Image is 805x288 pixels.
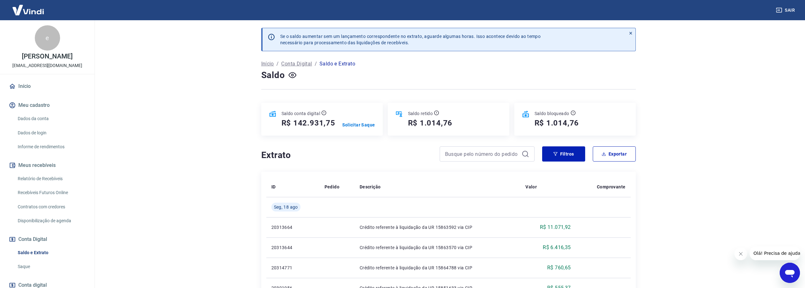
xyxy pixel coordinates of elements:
[8,158,87,172] button: Meus recebíveis
[8,0,49,20] img: Vindi
[319,60,355,68] p: Saldo e Extrato
[525,184,537,190] p: Valor
[12,62,82,69] p: [EMAIL_ADDRESS][DOMAIN_NAME]
[535,110,569,117] p: Saldo bloqueado
[408,118,453,128] h5: R$ 1.014,76
[775,4,797,16] button: Sair
[8,79,87,93] a: Início
[271,265,314,271] p: 20314771
[15,172,87,185] a: Relatório de Recebíveis
[542,146,585,162] button: Filtros
[593,146,636,162] button: Exportar
[15,186,87,199] a: Recebíveis Futuros Online
[261,60,274,68] a: Início
[325,184,339,190] p: Pedido
[276,60,279,68] p: /
[360,224,515,230] p: Crédito referente à liquidação da UR 15863592 via CIP
[280,33,541,46] p: Se o saldo aumentar sem um lançamento correspondente no extrato, aguarde algumas horas. Isso acon...
[360,265,515,271] p: Crédito referente à liquidação da UR 15864788 via CIP
[274,204,298,210] span: Seg, 18 ago
[15,126,87,139] a: Dados de login
[445,149,519,159] input: Busque pelo número do pedido
[281,60,312,68] a: Conta Digital
[8,98,87,112] button: Meu cadastro
[261,69,285,82] h4: Saldo
[282,118,335,128] h5: R$ 142.931,75
[271,244,314,251] p: 20313644
[15,246,87,259] a: Saldo e Extrato
[271,224,314,230] p: 20313664
[342,122,375,128] a: Solicitar Saque
[543,244,571,251] p: R$ 6.416,35
[4,4,53,9] span: Olá! Precisa de ajuda?
[261,149,432,162] h4: Extrato
[540,224,571,231] p: R$ 11.071,92
[15,260,87,273] a: Saque
[734,248,747,260] iframe: Fechar mensagem
[315,60,317,68] p: /
[15,214,87,227] a: Disponibilização de agenda
[750,246,800,260] iframe: Mensagem da empresa
[15,140,87,153] a: Informe de rendimentos
[597,184,625,190] p: Comprovante
[535,118,579,128] h5: R$ 1.014,76
[22,53,72,60] p: [PERSON_NAME]
[547,264,571,272] p: R$ 760,65
[360,244,515,251] p: Crédito referente à liquidação da UR 15863570 via CIP
[780,263,800,283] iframe: Botão para abrir a janela de mensagens
[8,232,87,246] button: Conta Digital
[35,25,60,51] div: e
[408,110,433,117] p: Saldo retido
[15,200,87,213] a: Contratos com credores
[360,184,381,190] p: Descrição
[271,184,276,190] p: ID
[15,112,87,125] a: Dados da conta
[282,110,320,117] p: Saldo conta digital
